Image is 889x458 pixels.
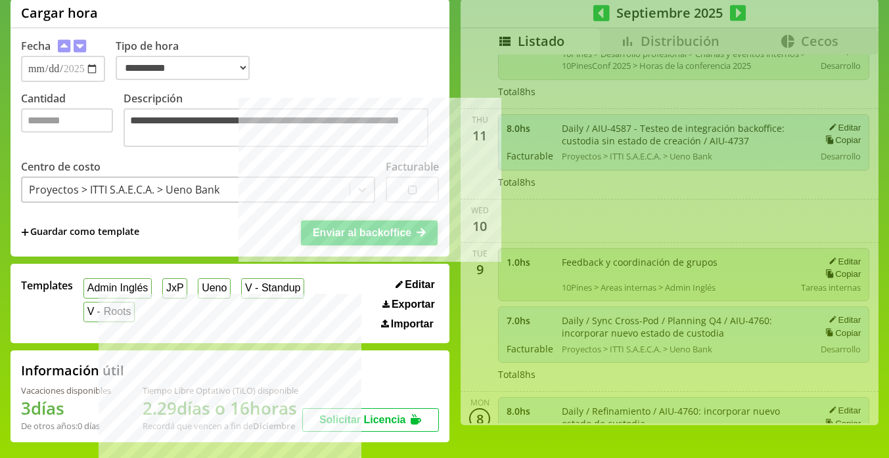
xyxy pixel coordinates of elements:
[21,225,29,239] span: +
[124,108,428,147] textarea: Descripción
[21,278,73,293] span: Templates
[392,299,435,310] span: Exportar
[253,420,295,432] b: Diciembre
[116,56,250,80] select: Tipo de hora
[405,279,434,291] span: Editar
[21,420,111,432] div: De otros años: 0 días
[241,278,304,299] button: V - Standup
[83,278,152,299] button: Admin Inglés
[301,220,438,245] button: Enviar al backoffice
[21,39,51,53] label: Fecha
[21,4,98,22] h1: Cargar hora
[21,108,113,133] input: Cantidad
[143,385,298,396] div: Tiempo Libre Optativo (TiLO) disponible
[21,396,111,420] h1: 3 días
[21,91,124,150] label: Cantidad
[319,414,406,425] span: Solicitar Licencia
[143,420,298,432] div: Recordá que vencen a fin de
[378,298,439,311] button: Exportar
[162,278,187,299] button: JxP
[391,318,434,330] span: Importar
[198,278,231,299] button: Ueno
[21,159,101,174] label: Centro de costo
[392,278,439,291] button: Editar
[21,362,124,379] h2: Información útil
[124,91,439,150] label: Descripción
[143,396,298,420] h1: 2.29 días o 16 horas
[83,302,135,322] button: V - Roots
[21,385,111,396] div: Vacaciones disponibles
[21,225,139,239] span: +Guardar como template
[29,182,219,197] div: Proyectos > ITTI S.A.E.C.A. > Ueno Bank
[116,39,260,82] label: Tipo de hora
[313,227,411,238] span: Enviar al backoffice
[386,159,439,174] label: Facturable
[302,408,439,432] button: Solicitar Licencia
